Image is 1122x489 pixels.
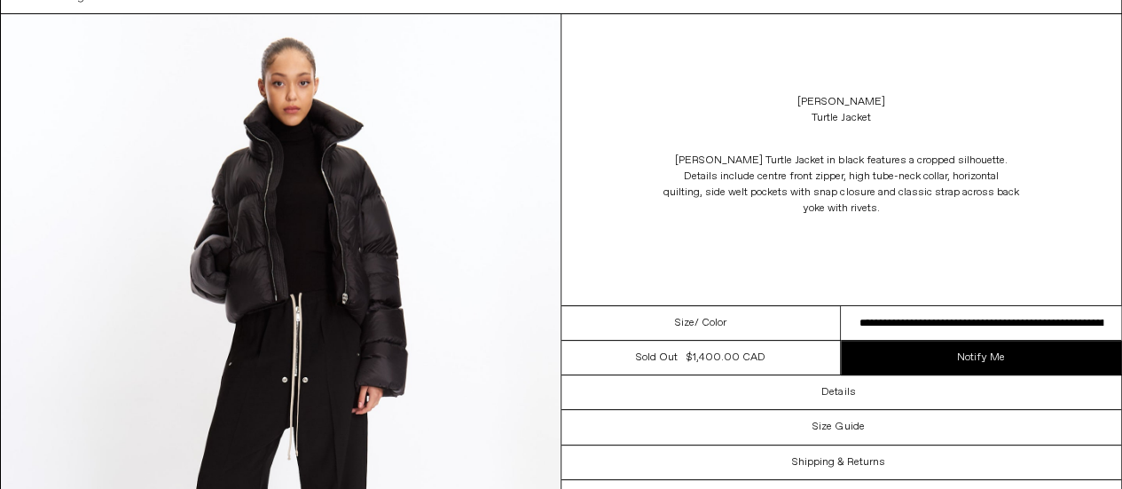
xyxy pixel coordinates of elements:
h3: Shipping & Returns [792,456,885,469]
div: Turtle Jacket [812,110,870,126]
div: $1,400.00 CAD [687,350,765,366]
h3: Details [821,386,855,398]
span: / Color [694,315,726,331]
h3: Size Guide [812,421,864,433]
a: Notify Me [841,341,1121,375]
div: Sold out [636,350,678,366]
p: [PERSON_NAME] Turtle Jacket in black features a cropped silhouette. Details include centre front ... [663,144,1018,225]
a: [PERSON_NAME] [797,94,885,110]
span: Size [675,315,694,331]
